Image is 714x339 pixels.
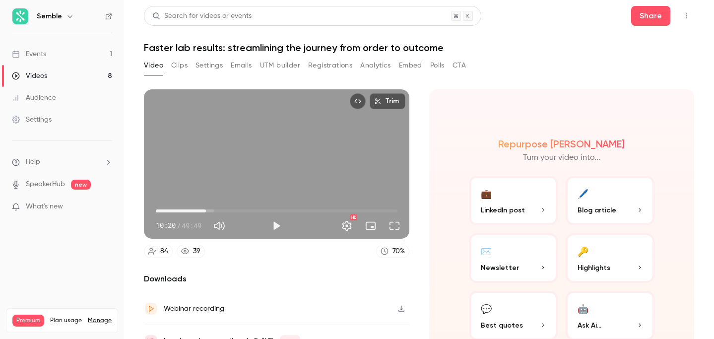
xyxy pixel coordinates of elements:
[164,303,224,315] div: Webinar recording
[231,58,252,73] button: Emails
[37,11,62,21] h6: Semble
[481,320,523,331] span: Best quotes
[392,246,405,257] div: 70 %
[385,216,404,236] button: Full screen
[481,301,492,316] div: 💬
[631,6,670,26] button: Share
[370,93,405,109] button: Trim
[156,220,201,231] div: 10:20
[266,216,286,236] button: Play
[566,233,654,283] button: 🔑Highlights
[578,243,588,259] div: 🔑
[50,317,82,325] span: Plan usage
[469,176,558,225] button: 💼LinkedIn post
[578,320,601,331] span: Ask Ai...
[88,317,112,325] a: Manage
[12,93,56,103] div: Audience
[156,220,176,231] span: 10:20
[481,186,492,201] div: 💼
[12,315,44,327] span: Premium
[195,58,223,73] button: Settings
[308,58,352,73] button: Registrations
[578,205,616,215] span: Blog article
[678,8,694,24] button: Top Bar Actions
[578,263,610,273] span: Highlights
[71,180,91,190] span: new
[144,245,173,258] a: 84
[26,179,65,190] a: SpeakerHub
[12,71,47,81] div: Videos
[399,58,422,73] button: Embed
[177,220,181,231] span: /
[182,220,201,231] span: 49:49
[260,58,300,73] button: UTM builder
[144,58,163,73] button: Video
[144,273,409,285] h2: Downloads
[26,157,40,167] span: Help
[361,216,381,236] button: Turn on miniplayer
[12,49,46,59] div: Events
[430,58,445,73] button: Polls
[498,138,625,150] h2: Repurpose [PERSON_NAME]
[469,233,558,283] button: ✉️Newsletter
[12,8,28,24] img: Semble
[152,11,252,21] div: Search for videos or events
[566,176,654,225] button: 🖊️Blog article
[337,216,357,236] button: Settings
[350,93,366,109] button: Embed video
[453,58,466,73] button: CTA
[360,58,391,73] button: Analytics
[376,245,409,258] a: 70%
[171,58,188,73] button: Clips
[481,243,492,259] div: ✉️
[26,202,63,212] span: What's new
[578,301,588,316] div: 🤖
[523,152,600,164] p: Turn your video into...
[177,245,205,258] a: 39
[350,214,357,220] div: HD
[12,115,52,125] div: Settings
[160,246,168,257] div: 84
[481,263,519,273] span: Newsletter
[193,246,200,257] div: 39
[481,205,525,215] span: LinkedIn post
[144,42,694,54] h1: Faster lab results: streamlining the journey from order to outcome
[578,186,588,201] div: 🖊️
[209,216,229,236] button: Mute
[12,157,112,167] li: help-dropdown-opener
